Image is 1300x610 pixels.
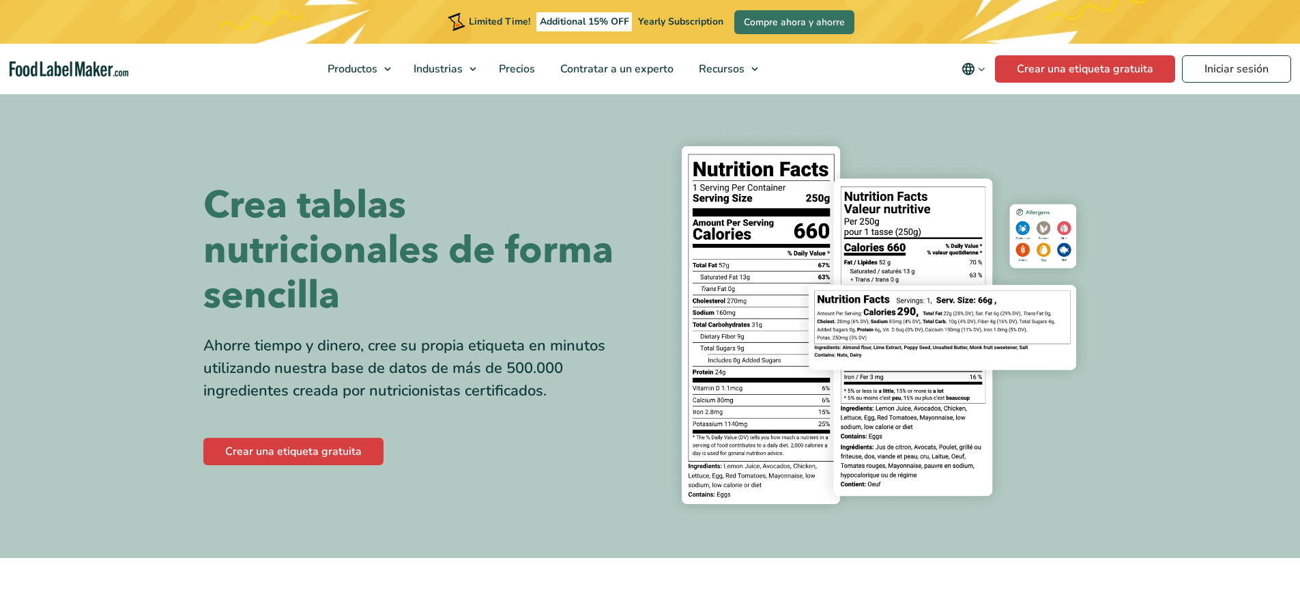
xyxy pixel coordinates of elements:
a: Contratar a un experto [548,44,683,94]
a: Recursos [687,44,765,94]
button: Change language [952,55,995,83]
span: Precios [495,61,536,77]
div: Ahorre tiempo y dinero, cree su propia etiqueta en minutos utilizando nuestra base de datos de má... [203,335,640,402]
a: Precios [487,44,545,94]
a: Food Label Maker homepage [10,61,129,77]
a: Crear una etiqueta gratuita [203,438,384,465]
a: Industrias [401,44,483,94]
span: Limited Time! [469,15,530,28]
span: Recursos [695,61,746,77]
span: Yearly Subscription [638,15,723,28]
h1: Crea tablas nutricionales de forma sencilla [203,183,640,318]
span: Additional 15% OFF [536,12,633,31]
span: Productos [323,61,379,77]
a: Iniciar sesión [1182,55,1291,83]
span: Contratar a un experto [556,61,675,77]
span: Industrias [409,61,464,77]
a: Crear una etiqueta gratuita [995,55,1175,83]
a: Productos [315,44,398,94]
a: Compre ahora y ahorre [734,10,854,34]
